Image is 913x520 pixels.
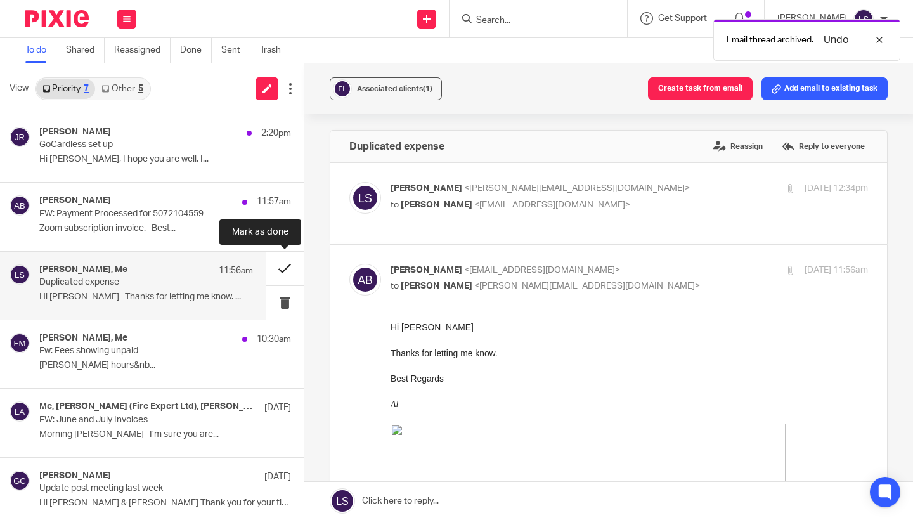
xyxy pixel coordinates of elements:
[39,415,241,426] p: FW: June and July Invoices
[39,471,111,481] h4: [PERSON_NAME]
[39,429,291,440] p: Morning [PERSON_NAME] I’m sure you are...
[39,401,258,412] h4: Me, [PERSON_NAME] (Fire Expert Ltd), [PERSON_NAME]
[39,333,127,344] h4: [PERSON_NAME], Me
[180,38,212,63] a: Done
[45,259,47,266] span: :
[10,401,30,422] img: svg%3E
[820,32,853,48] button: Undo
[221,38,250,63] a: Sent
[39,223,291,234] p: Zoom subscription invoice. Best...
[219,264,253,277] p: 11:56am
[357,85,432,93] span: Associated clients
[10,264,30,285] img: svg%3E
[330,77,442,100] button: Associated clients(1)
[349,264,381,296] img: svg%3E
[260,38,290,63] a: Trash
[51,259,346,266] span: Please note that from [DATE] my Normal Working Hours are [DATE] to [DATE] 1000 hours to 1730 hours.
[761,77,888,100] button: Add email to existing task
[257,333,291,346] p: 10:30am
[39,277,210,288] p: Duplicated expense
[33,388,359,395] span: : Email traffic data and the content of emails may be monitored for compliance purposes and to pr...
[391,282,399,290] span: to
[39,154,291,165] p: Hi [PERSON_NAME], I hope you are well, I...
[25,38,56,63] a: To do
[84,84,89,93] div: 7
[66,38,105,63] a: Shared
[805,264,868,277] p: [DATE] 11:56am
[39,360,291,371] p: [PERSON_NAME] hours&nb...
[333,79,352,98] img: svg%3E
[349,182,381,214] img: svg%3E
[261,127,291,140] p: 2:20pm
[36,79,95,99] a: Priority7
[727,34,813,46] p: Email thread archived.
[349,140,444,153] h4: Duplicated expense
[264,401,291,414] p: [DATE]
[39,292,253,302] p: Hi [PERSON_NAME] Thanks for letting me know. ...
[391,200,399,209] span: to
[464,266,620,275] span: <[EMAIL_ADDRESS][DOMAIN_NAME]>
[10,333,30,353] img: svg%3E
[10,471,30,491] img: svg%3E
[257,195,291,208] p: 11:57am
[264,471,291,483] p: [DATE]
[95,79,149,99] a: Other5
[474,282,700,290] span: <[PERSON_NAME][EMAIL_ADDRESS][DOMAIN_NAME]>
[464,184,690,193] span: <[PERSON_NAME][EMAIL_ADDRESS][DOMAIN_NAME]>
[39,209,241,219] p: FW: Payment Processed for 5072104559
[391,266,462,275] span: [PERSON_NAME]
[474,200,630,209] span: <[EMAIL_ADDRESS][DOMAIN_NAME]>
[10,127,30,147] img: svg%3E
[401,200,472,209] span: [PERSON_NAME]
[401,282,472,290] span: [PERSON_NAME]
[10,82,29,95] span: View
[710,137,766,156] label: Reassign
[805,182,868,195] p: [DATE] 12:34pm
[779,137,868,156] label: Reply to everyone
[39,264,127,275] h4: [PERSON_NAME], Me
[39,140,241,150] p: GoCardless set up
[648,77,753,100] button: Create task from email
[10,195,30,216] img: svg%3E
[138,84,143,93] div: 5
[391,184,462,193] span: [PERSON_NAME]
[114,38,171,63] a: Reassigned
[39,127,111,138] h4: [PERSON_NAME]
[39,346,241,356] p: Fw: Fees showing unpaid
[423,85,432,93] span: (1)
[39,498,291,509] p: Hi [PERSON_NAME] & [PERSON_NAME] Thank you for your time on...
[853,9,874,29] img: svg%3E
[25,10,89,27] img: Pixie
[39,195,111,206] h4: [PERSON_NAME]
[39,483,241,494] p: Update post meeting last week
